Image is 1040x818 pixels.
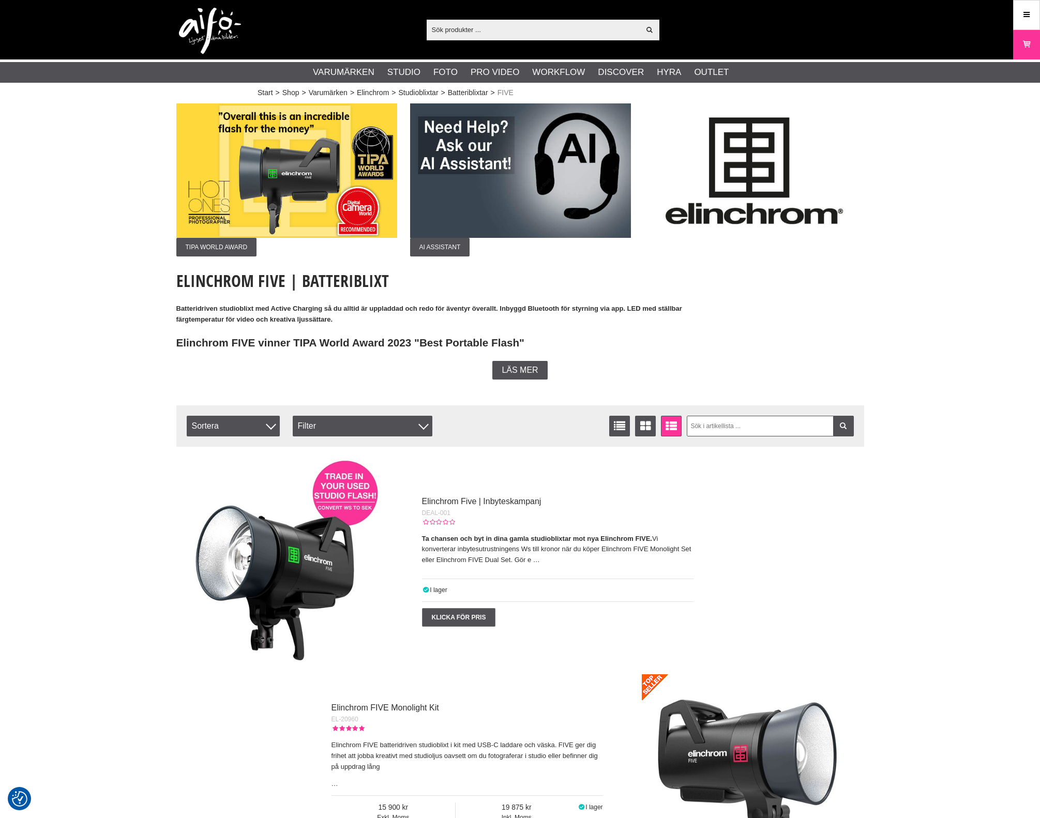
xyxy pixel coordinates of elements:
a: Start [258,87,273,98]
span: EL-20960 [331,716,358,723]
i: I lager [577,804,585,811]
a: Utökad listvisning [661,416,682,436]
span: Sortera [187,416,280,436]
a: Elinchrom FIVE Monolight Kit [331,703,439,712]
a: Pro Video [471,66,519,79]
h2: Elinchrom FIVE vinner TIPA World Award 2023 "Best Portable Flash" [176,336,704,351]
img: Elinchrom Five | Inbyteskampanj [176,457,383,664]
img: Annons:014 ban-elin-AIelin.jpg [410,103,631,238]
a: … [533,556,540,564]
p: Elinchrom FIVE batteridriven studioblixt i kit med USB-C laddare och väska. FIVE ger dig frihet a... [331,740,603,772]
img: Revisit consent button [12,791,27,807]
a: Fönstervisning [635,416,656,436]
a: Annons:011 ban-elin-FIVE-007.jpgTIPA World Award [176,103,397,256]
input: Sök i artikellista ... [687,416,854,436]
input: Sök produkter ... [427,22,640,37]
span: I lager [585,804,602,811]
span: 15 900 [331,802,455,813]
span: AI Assistant [410,238,470,256]
a: Elinchrom Five | Inbyteskampanj [422,497,541,506]
a: Batteriblixtar [448,87,488,98]
div: Filter [293,416,432,436]
span: FIVE [498,87,514,98]
span: I lager [430,586,447,594]
span: > [350,87,354,98]
span: > [276,87,280,98]
span: > [441,87,445,98]
button: Samtyckesinställningar [12,790,27,808]
a: Shop [282,87,299,98]
span: > [302,87,306,98]
img: Annons:012 ban-elin-logga.jpg [644,103,865,238]
a: Filtrera [833,416,854,436]
a: … [331,780,338,787]
span: > [491,87,495,98]
a: Listvisning [609,416,630,436]
strong: Ta chansen och byt in dina gamla studioblixtar mot nya Elinchrom FIVE. [422,535,652,542]
p: Vi konverterar inbytesutrustningens Ws till kronor när du köper Elinchrom FIVE Monolight Set elle... [422,534,694,566]
span: DEAL-001 [422,509,450,517]
h1: Elinchrom FIVE | Batteriblixt [176,269,704,292]
span: 19 875 [456,802,577,813]
a: Discover [598,66,644,79]
span: > [391,87,396,98]
a: Varumärken [313,66,374,79]
i: I lager [422,586,430,594]
a: Outlet [694,66,729,79]
a: Workflow [532,66,585,79]
a: Klicka för pris [422,608,496,627]
a: Studio [387,66,420,79]
a: Hyra [657,66,681,79]
a: Annons:014 ban-elin-AIelin.jpgAI Assistant [410,103,631,256]
span: TIPA World Award [176,238,257,256]
div: Kundbetyg: 0 [422,518,455,527]
a: Varumärken [309,87,348,98]
img: logo.png [179,8,241,54]
a: Elinchrom [357,87,389,98]
span: Läs mer [502,366,538,375]
a: Studioblixtar [399,87,439,98]
strong: Batteridriven studioblixt med Active Charging så du alltid är uppladdad och redo för äventyr över... [176,305,682,323]
a: Foto [433,66,458,79]
img: Annons:011 ban-elin-FIVE-007.jpg [176,103,397,238]
div: Kundbetyg: 5.00 [331,724,365,733]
